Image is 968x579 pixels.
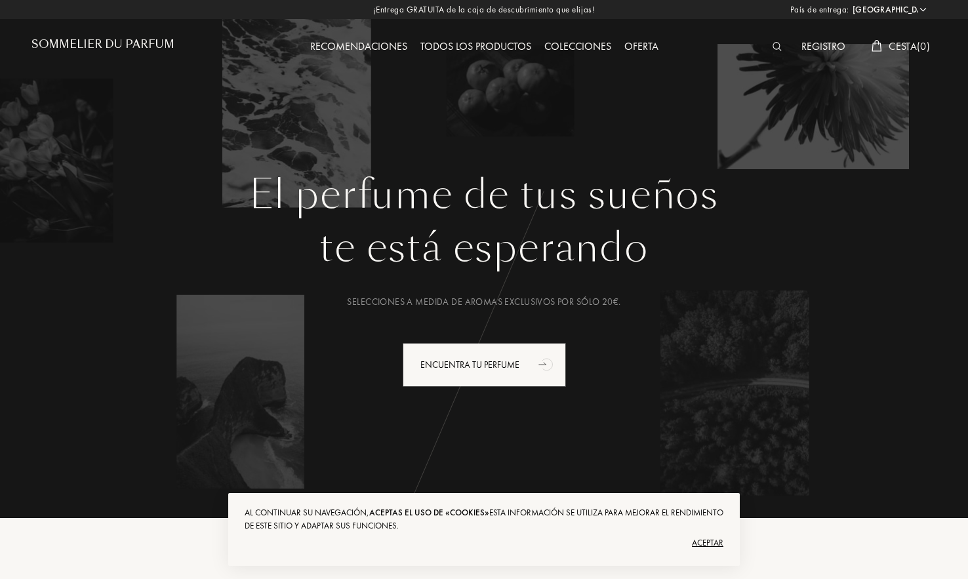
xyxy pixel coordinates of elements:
div: Aceptar [245,532,723,553]
span: Cesta ( 0 ) [889,39,930,53]
a: Colecciones [538,39,618,53]
div: Todos los productos [414,39,538,56]
a: Recomendaciones [304,39,414,53]
a: Sommelier du Parfum [31,38,174,56]
div: Recomendaciones [304,39,414,56]
img: search_icn_white.svg [773,42,782,51]
a: Oferta [618,39,665,53]
h1: El perfume de tus sueños [41,171,927,218]
a: Registro [795,39,852,53]
div: Oferta [618,39,665,56]
img: cart_white.svg [872,40,882,52]
span: aceptas el uso de «cookies» [369,507,489,518]
div: Al continuar su navegación, Esta información se utiliza para mejorar el rendimiento de este sitio... [245,506,723,532]
div: Registro [795,39,852,56]
div: animation [534,351,560,377]
h1: Sommelier du Parfum [31,38,174,50]
a: Encuentra tu perfumeanimation [393,343,576,387]
div: Colecciones [538,39,618,56]
div: Selecciones a medida de aromas exclusivos por sólo 20€. [41,295,927,309]
div: te está esperando [41,218,927,277]
a: Todos los productos [414,39,538,53]
div: Encuentra tu perfume [403,343,566,387]
span: País de entrega: [790,3,849,16]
